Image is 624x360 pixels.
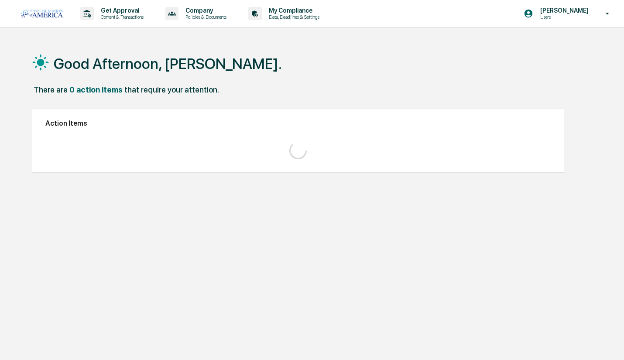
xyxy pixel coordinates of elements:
img: logo [21,10,63,17]
p: Users [533,14,593,20]
div: There are [34,85,68,94]
div: 0 action items [69,85,123,94]
h1: Good Afternoon, [PERSON_NAME]. [54,55,282,72]
p: Content & Transactions [94,14,148,20]
p: Data, Deadlines & Settings [262,14,324,20]
p: Get Approval [94,7,148,14]
div: that require your attention. [124,85,219,94]
h2: Action Items [45,119,551,127]
p: Company [178,7,231,14]
p: My Compliance [262,7,324,14]
p: [PERSON_NAME] [533,7,593,14]
p: Policies & Documents [178,14,231,20]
